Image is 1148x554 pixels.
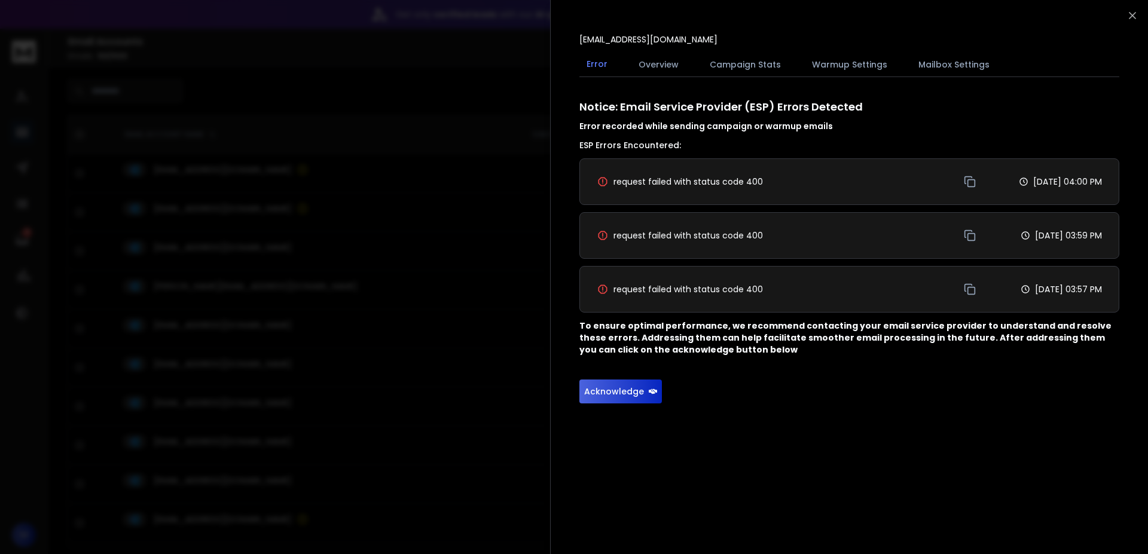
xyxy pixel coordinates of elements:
button: Campaign Stats [703,51,788,78]
p: [EMAIL_ADDRESS][DOMAIN_NAME] [579,33,717,45]
span: request failed with status code 400 [613,229,763,241]
button: Warmup Settings [805,51,894,78]
button: Acknowledge [579,379,662,403]
p: To ensure optimal performance, we recommend contacting your email service provider to understand ... [579,320,1119,356]
span: request failed with status code 400 [613,283,763,295]
p: [DATE] 03:59 PM [1035,229,1102,241]
button: Error [579,51,615,78]
h4: Error recorded while sending campaign or warmup emails [579,120,1119,132]
button: Mailbox Settings [911,51,997,78]
button: Overview [631,51,686,78]
span: request failed with status code 400 [613,176,763,188]
h3: ESP Errors Encountered: [579,139,1119,151]
p: [DATE] 03:57 PM [1035,283,1102,295]
h1: Notice: Email Service Provider (ESP) Errors Detected [579,99,1119,132]
p: [DATE] 04:00 PM [1033,176,1102,188]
